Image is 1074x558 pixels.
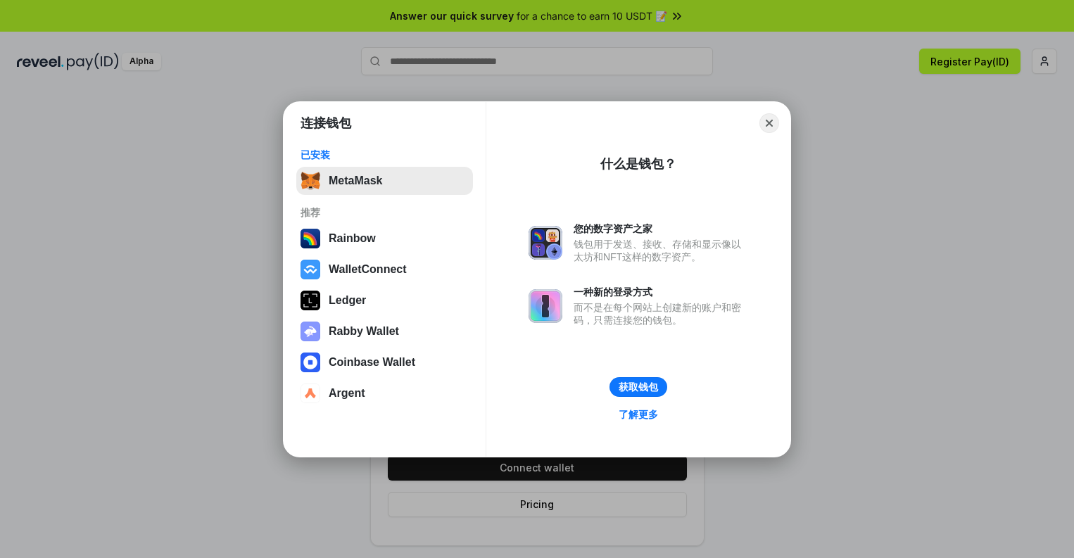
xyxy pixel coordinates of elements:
div: Rainbow [329,232,376,245]
div: 推荐 [301,206,469,219]
img: svg+xml,%3Csvg%20xmlns%3D%22http%3A%2F%2Fwww.w3.org%2F2000%2Fsvg%22%20width%3D%2228%22%20height%3... [301,291,320,310]
div: 什么是钱包？ [600,156,676,172]
img: svg+xml,%3Csvg%20xmlns%3D%22http%3A%2F%2Fwww.w3.org%2F2000%2Fsvg%22%20fill%3D%22none%22%20viewBox... [529,226,562,260]
button: Rabby Wallet [296,317,473,345]
div: 您的数字资产之家 [574,222,748,235]
button: MetaMask [296,167,473,195]
a: 了解更多 [610,405,666,424]
img: svg+xml,%3Csvg%20width%3D%2228%22%20height%3D%2228%22%20viewBox%3D%220%200%2028%2028%22%20fill%3D... [301,383,320,403]
div: WalletConnect [329,263,407,276]
div: 获取钱包 [619,381,658,393]
img: svg+xml,%3Csvg%20width%3D%2228%22%20height%3D%2228%22%20viewBox%3D%220%200%2028%2028%22%20fill%3D... [301,260,320,279]
img: svg+xml,%3Csvg%20fill%3D%22none%22%20height%3D%2233%22%20viewBox%3D%220%200%2035%2033%22%20width%... [301,171,320,191]
div: 已安装 [301,148,469,161]
h1: 连接钱包 [301,115,351,132]
button: Rainbow [296,224,473,253]
img: svg+xml,%3Csvg%20xmlns%3D%22http%3A%2F%2Fwww.w3.org%2F2000%2Fsvg%22%20fill%3D%22none%22%20viewBox... [301,322,320,341]
div: Argent [329,387,365,400]
div: 一种新的登录方式 [574,286,748,298]
button: Ledger [296,286,473,315]
button: Argent [296,379,473,407]
button: 获取钱包 [609,377,667,397]
div: Ledger [329,294,366,307]
img: svg+xml,%3Csvg%20xmlns%3D%22http%3A%2F%2Fwww.w3.org%2F2000%2Fsvg%22%20fill%3D%22none%22%20viewBox... [529,289,562,323]
button: WalletConnect [296,255,473,284]
img: svg+xml,%3Csvg%20width%3D%2228%22%20height%3D%2228%22%20viewBox%3D%220%200%2028%2028%22%20fill%3D... [301,353,320,372]
div: 而不是在每个网站上创建新的账户和密码，只需连接您的钱包。 [574,301,748,326]
div: 了解更多 [619,408,658,421]
div: MetaMask [329,175,382,187]
div: Coinbase Wallet [329,356,415,369]
img: svg+xml,%3Csvg%20width%3D%22120%22%20height%3D%22120%22%20viewBox%3D%220%200%20120%20120%22%20fil... [301,229,320,248]
button: Coinbase Wallet [296,348,473,376]
div: Rabby Wallet [329,325,399,338]
div: 钱包用于发送、接收、存储和显示像以太坊和NFT这样的数字资产。 [574,238,748,263]
button: Close [759,113,779,133]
